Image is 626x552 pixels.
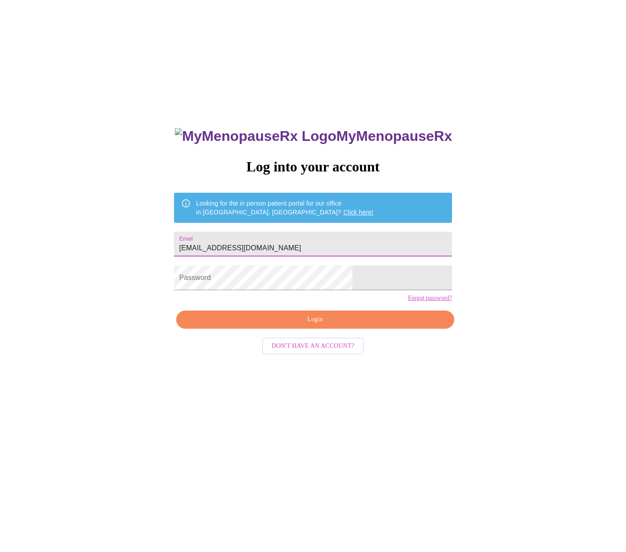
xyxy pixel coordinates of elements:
div: Looking for the in person patient portal for our office in [GEOGRAPHIC_DATA], [GEOGRAPHIC_DATA]? [196,195,374,220]
a: Don't have an account? [260,342,367,349]
span: Don't have an account? [272,341,355,352]
a: Forgot password? [408,295,452,302]
h3: Log into your account [174,159,452,175]
button: Don't have an account? [262,338,364,355]
h3: MyMenopauseRx [175,128,452,144]
img: MyMenopauseRx Logo [175,128,336,144]
button: Login [176,311,454,329]
a: Click here! [344,209,374,216]
span: Login [186,314,444,325]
